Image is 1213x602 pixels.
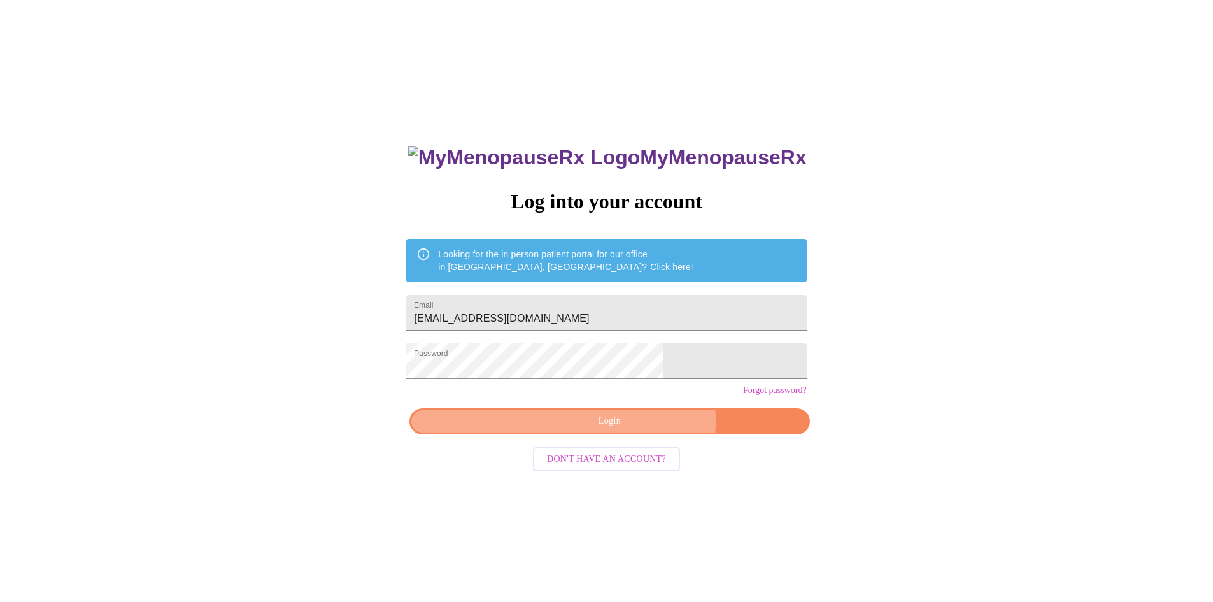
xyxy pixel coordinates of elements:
span: Don't have an account? [547,452,666,468]
a: Click here! [650,262,693,272]
a: Don't have an account? [530,452,683,463]
button: Don't have an account? [533,447,680,472]
h3: MyMenopauseRx [408,146,807,169]
button: Login [409,408,809,434]
div: Looking for the in person patient portal for our office in [GEOGRAPHIC_DATA], [GEOGRAPHIC_DATA]? [438,243,693,278]
a: Forgot password? [743,385,807,396]
h3: Log into your account [406,190,806,213]
img: MyMenopauseRx Logo [408,146,640,169]
span: Login [424,413,795,429]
